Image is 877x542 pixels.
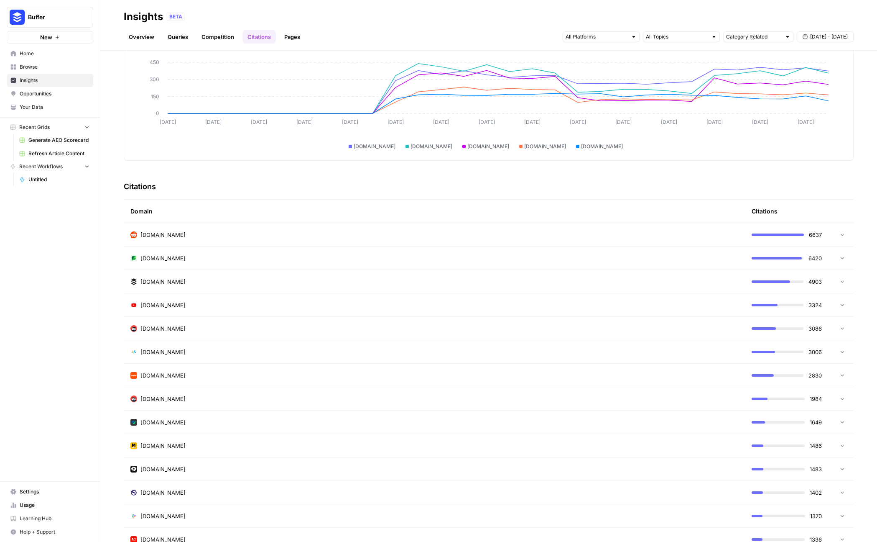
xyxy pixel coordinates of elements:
[20,50,89,57] span: Home
[19,163,63,170] span: Recent Workflows
[130,466,137,473] img: 5dbivgp8iz0lxn3okfczrjo9gfn6
[130,302,137,308] img: 0zkdcw4f2if10gixueqlxn0ffrb2
[140,418,186,426] span: [DOMAIN_NAME]
[151,93,159,100] tspan: 150
[810,488,822,497] span: 1402
[808,301,822,309] span: 3324
[196,30,239,44] a: Competition
[130,442,137,449] img: thsh6qj6maty54s0flhxmayu9rx8
[20,528,89,536] span: Help + Support
[156,110,159,116] tspan: 0
[140,254,186,262] span: [DOMAIN_NAME]
[166,13,185,21] div: BETA
[20,515,89,522] span: Learning Hub
[205,119,222,125] tspan: [DATE]
[10,10,25,25] img: Buffer Logo
[479,119,495,125] tspan: [DATE]
[40,33,52,41] span: New
[130,489,137,496] img: myw6pwd8twxpls6agjkpsk0sxath
[28,150,89,157] span: Refresh Article Content
[808,324,822,333] span: 3086
[615,119,632,125] tspan: [DATE]
[7,47,93,60] a: Home
[140,442,186,450] span: [DOMAIN_NAME]
[808,371,822,380] span: 2830
[810,33,848,41] span: [DATE] - [DATE]
[28,136,89,144] span: Generate AEO Scorecard
[7,87,93,100] a: Opportunities
[524,119,540,125] tspan: [DATE]
[810,465,822,473] span: 1483
[798,119,814,125] tspan: [DATE]
[7,512,93,525] a: Learning Hub
[581,143,623,150] span: [DOMAIN_NAME]
[124,181,156,193] h3: Citations
[19,123,50,131] span: Recent Grids
[20,103,89,111] span: Your Data
[163,30,193,44] a: Queries
[342,119,358,125] tspan: [DATE]
[706,119,723,125] tspan: [DATE]
[150,59,159,65] tspan: 450
[524,143,566,150] span: [DOMAIN_NAME]
[20,501,89,509] span: Usage
[242,30,276,44] a: Citations
[388,119,404,125] tspan: [DATE]
[130,325,137,332] img: f9wdnuntjsproid7dd2wz27iuclw
[7,525,93,539] button: Help + Support
[752,200,778,223] div: Citations
[810,395,822,403] span: 1984
[28,176,89,183] span: Untitled
[646,33,708,41] input: All Topics
[130,231,137,238] img: m2cl2pnoess66jx31edqk0jfpcfn
[570,119,586,125] tspan: [DATE]
[15,147,93,160] a: Refresh Article Content
[810,442,822,450] span: 1486
[251,119,267,125] tspan: [DATE]
[467,143,509,150] span: [DOMAIN_NAME]
[20,488,89,496] span: Settings
[130,200,738,223] div: Domain
[130,255,137,262] img: 4onplfa4c41vb42kg4mbazxxmfki
[130,372,137,379] img: 8scb49tlb2vriaw9mclg8ae1t35j
[7,74,93,87] a: Insights
[20,63,89,71] span: Browse
[140,277,186,286] span: [DOMAIN_NAME]
[130,349,137,355] img: zt6ofbgs4xs9urgdfg341wdjmvrt
[140,371,186,380] span: [DOMAIN_NAME]
[661,119,677,125] tspan: [DATE]
[797,31,854,42] button: [DATE] - [DATE]
[140,231,186,239] span: [DOMAIN_NAME]
[7,31,93,44] button: New
[140,395,186,403] span: [DOMAIN_NAME]
[410,143,452,150] span: [DOMAIN_NAME]
[7,121,93,134] button: Recent Grids
[7,100,93,114] a: Your Data
[433,119,449,125] tspan: [DATE]
[130,396,137,402] img: d3o86dh9e5t52ugdlebkfaguyzqk
[160,119,176,125] tspan: [DATE]
[15,173,93,186] a: Untitled
[130,419,137,426] img: 484fc0jtnz1uj77o60apj4iaatbr
[566,33,627,41] input: All Platforms
[808,348,822,356] span: 3006
[7,498,93,512] a: Usage
[808,254,822,262] span: 6420
[150,76,159,82] tspan: 300
[7,7,93,28] button: Workspace: Buffer
[28,13,79,21] span: Buffer
[130,513,137,519] img: wgfroqg7n8lt08le2y7udvb4ka88
[279,30,305,44] a: Pages
[124,10,163,23] div: Insights
[354,143,395,150] span: [DOMAIN_NAME]
[7,485,93,498] a: Settings
[809,231,822,239] span: 6637
[752,119,768,125] tspan: [DATE]
[140,348,186,356] span: [DOMAIN_NAME]
[296,119,313,125] tspan: [DATE]
[140,512,186,520] span: [DOMAIN_NAME]
[140,324,186,333] span: [DOMAIN_NAME]
[140,301,186,309] span: [DOMAIN_NAME]
[130,278,137,285] img: cshlsokdl6dyfr8bsio1eab8vmxt
[140,465,186,473] span: [DOMAIN_NAME]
